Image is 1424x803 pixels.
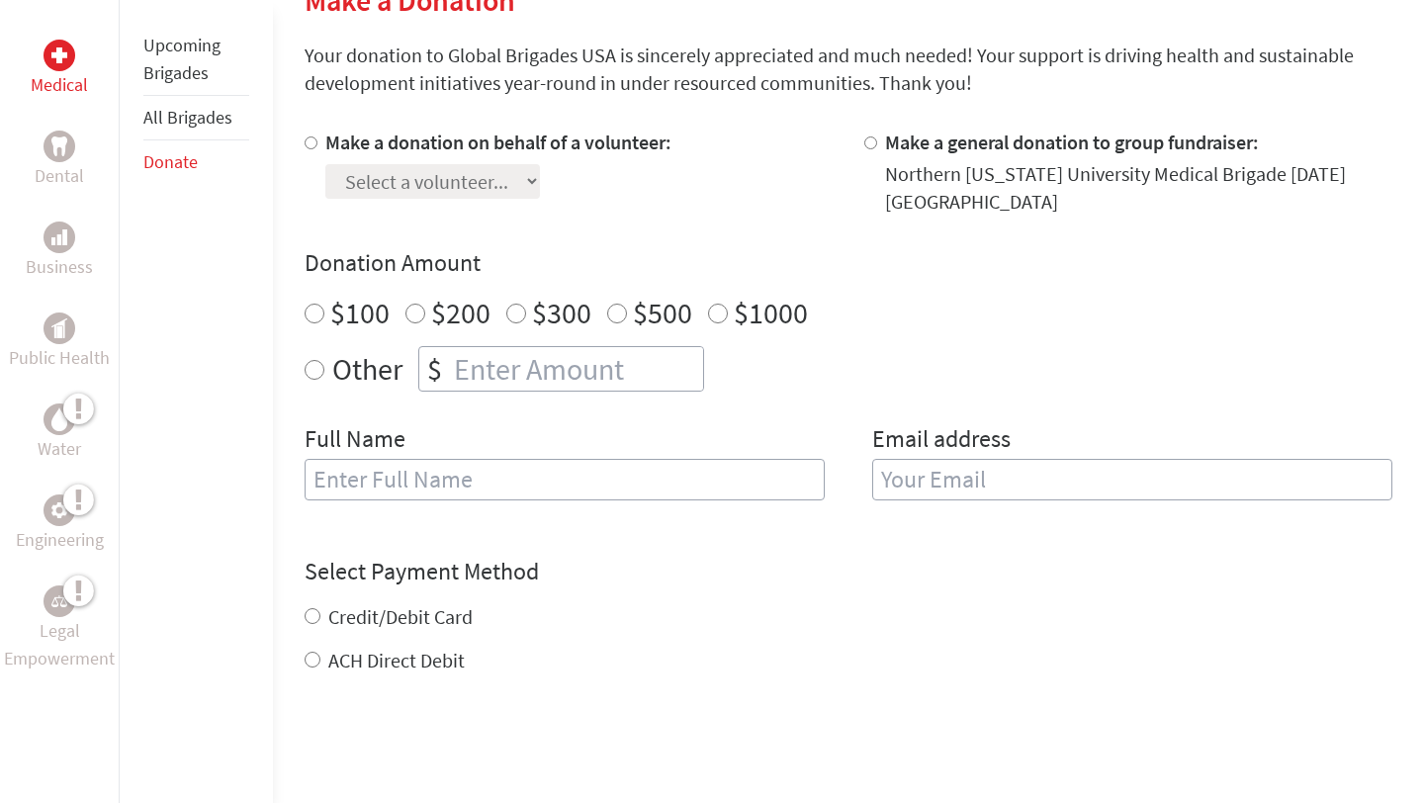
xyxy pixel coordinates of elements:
a: DentalDental [35,131,84,190]
input: Enter Amount [450,347,703,391]
p: Medical [31,71,88,99]
label: Email address [872,423,1011,459]
label: Full Name [305,423,405,459]
a: MedicalMedical [31,40,88,99]
p: Dental [35,162,84,190]
h4: Select Payment Method [305,556,1392,587]
input: Enter Full Name [305,459,825,500]
div: Water [44,403,75,435]
a: Upcoming Brigades [143,34,221,84]
p: Water [38,435,81,463]
input: Your Email [872,459,1392,500]
img: Dental [51,136,67,155]
li: Upcoming Brigades [143,24,249,96]
label: Make a donation on behalf of a volunteer: [325,130,671,154]
img: Public Health [51,318,67,338]
a: BusinessBusiness [26,222,93,281]
label: $1000 [734,294,808,331]
a: Legal EmpowermentLegal Empowerment [4,585,115,672]
label: $500 [633,294,692,331]
h4: Donation Amount [305,247,1392,279]
div: Dental [44,131,75,162]
img: Legal Empowerment [51,595,67,607]
label: $100 [330,294,390,331]
div: Engineering [44,494,75,526]
p: Engineering [16,526,104,554]
label: $200 [431,294,490,331]
a: Public HealthPublic Health [9,312,110,372]
div: Legal Empowerment [44,585,75,617]
label: $300 [532,294,591,331]
div: Public Health [44,312,75,344]
p: Business [26,253,93,281]
img: Water [51,407,67,430]
a: Donate [143,150,198,173]
img: Engineering [51,502,67,518]
p: Public Health [9,344,110,372]
li: All Brigades [143,96,249,140]
div: Northern [US_STATE] University Medical Brigade [DATE] [GEOGRAPHIC_DATA] [885,160,1392,216]
img: Business [51,229,67,245]
iframe: reCAPTCHA [305,714,605,791]
p: Legal Empowerment [4,617,115,672]
a: All Brigades [143,106,232,129]
div: Medical [44,40,75,71]
label: Make a general donation to group fundraiser: [885,130,1259,154]
div: $ [419,347,450,391]
p: Your donation to Global Brigades USA is sincerely appreciated and much needed! Your support is dr... [305,42,1392,97]
a: EngineeringEngineering [16,494,104,554]
label: Credit/Debit Card [328,604,473,629]
img: Medical [51,47,67,63]
li: Donate [143,140,249,184]
a: WaterWater [38,403,81,463]
label: Other [332,346,402,392]
label: ACH Direct Debit [328,648,465,672]
div: Business [44,222,75,253]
